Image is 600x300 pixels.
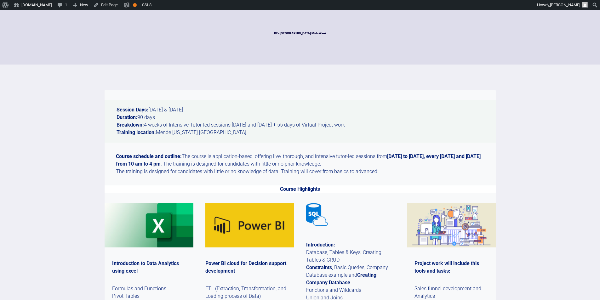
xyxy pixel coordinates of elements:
[117,107,148,113] strong: Session Days:
[205,260,286,274] strong: Power BI cloud for Decision support development
[117,114,137,120] strong: Duration:
[280,186,320,192] strong: Course Highlights
[116,153,182,159] strong: Course schedule and outline:
[133,3,137,7] div: OK
[414,260,479,274] strong: Project work will include this tools and tasks:
[117,122,144,128] strong: Breakdown:
[112,260,179,274] strong: Introduction to Data Analytics using excel
[550,3,580,7] span: [PERSON_NAME]
[274,31,326,36] h1: PE-[GEOGRAPHIC_DATA] Mid-Week
[105,153,496,175] p: The course is application-based, offering live, thorough, and intensive tutor-led sessions from ....
[306,264,332,270] strong: Constraints
[105,100,496,143] p: [DATE] & [DATE] 90 days 4 weeks of Intensive Tutor-led sessions [DATE] and [DATE] + 55 days of Vi...
[117,129,156,135] strong: Training location:
[306,242,335,248] strong: Introduction:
